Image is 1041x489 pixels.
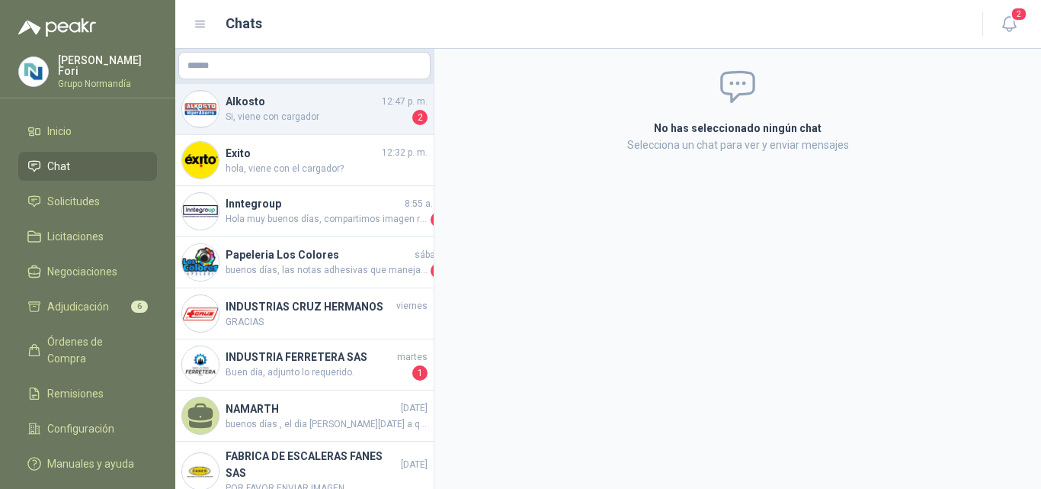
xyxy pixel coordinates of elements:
span: Manuales y ayuda [47,455,134,472]
h4: INDUSTRIAS CRUZ HERMANOS [226,298,393,315]
h4: Papeleria Los Colores [226,246,412,263]
span: [DATE] [401,458,428,472]
span: buenos días, las notas adhesivas que manejamos son de colores variados [226,263,428,278]
a: Company LogoPapeleria Los Coloressábadobuenos días, las notas adhesivas que manejamos son de colo... [175,237,434,288]
span: sábado [415,248,446,262]
span: 12:32 p. m. [382,146,428,160]
img: Company Logo [182,244,219,281]
span: 1 [412,365,428,381]
span: Órdenes de Compra [47,333,143,367]
span: Chat [47,158,70,175]
span: Negociaciones [47,263,117,280]
a: Configuración [18,414,157,443]
span: 8:55 a. m. [405,197,446,211]
h1: Chats [226,13,262,34]
a: Manuales y ayuda [18,449,157,478]
a: Company LogoINDUSTRIA FERRETERA SASmartesBuen día, adjunto lo requerido.1 [175,339,434,391]
img: Company Logo [182,346,219,383]
span: 6 [131,301,148,313]
a: Remisiones [18,379,157,408]
a: Órdenes de Compra [18,327,157,373]
span: [DATE] [401,401,428,416]
a: Inicio [18,117,157,146]
span: Buen día, adjunto lo requerido. [226,365,409,381]
a: Solicitudes [18,187,157,216]
span: Remisiones [47,385,104,402]
a: NAMARTH[DATE]buenos días , el dia [PERSON_NAME][DATE] a que hora se pueden recoger las uniones? [175,391,434,442]
a: Adjudicación6 [18,292,157,321]
h4: NAMARTH [226,401,398,417]
span: Hola muy buenos días, compartimos imagen requerida. [226,212,428,227]
a: Company LogoAlkosto12:47 p. m.Si, viene con cargador2 [175,84,434,135]
span: Adjudicación [47,298,109,315]
span: Inicio [47,123,72,140]
img: Company Logo [182,295,219,332]
a: Chat [18,152,157,181]
span: Si, viene con cargador [226,110,409,125]
img: Company Logo [182,142,219,179]
p: [PERSON_NAME] Fori [58,55,157,76]
span: 2 [412,110,428,125]
h4: INDUSTRIA FERRETERA SAS [226,349,394,365]
a: Negociaciones [18,257,157,286]
img: Company Logo [19,57,48,86]
img: Company Logo [182,91,219,127]
img: Company Logo [182,193,219,230]
span: Solicitudes [47,193,100,210]
h4: Inntegroup [226,195,402,212]
h4: FABRICA DE ESCALERAS FANES SAS [226,448,398,481]
img: Logo peakr [18,18,96,37]
span: 12:47 p. m. [382,95,428,109]
h4: Exito [226,145,379,162]
h4: Alkosto [226,93,379,110]
a: Company LogoInntegroup8:55 a. m.Hola muy buenos días, compartimos imagen requerida.1 [175,186,434,237]
h2: No has seleccionado ningún chat [472,120,1004,137]
span: GRACIAS [226,315,428,330]
button: 2 [995,11,1023,38]
p: Selecciona un chat para ver y enviar mensajes [472,137,1004,153]
span: 2 [1011,7,1027,21]
span: Configuración [47,420,114,437]
span: buenos días , el dia [PERSON_NAME][DATE] a que hora se pueden recoger las uniones? [226,417,428,432]
span: hola, viene con el cargador? [226,162,428,176]
span: Licitaciones [47,228,104,245]
a: Licitaciones [18,222,157,251]
span: 1 [431,263,446,278]
p: Grupo Normandía [58,79,157,88]
span: viernes [396,299,428,314]
span: martes [397,350,428,365]
span: 1 [431,212,446,227]
a: Company LogoExito12:32 p. m.hola, viene con el cargador? [175,135,434,186]
a: Company LogoINDUSTRIAS CRUZ HERMANOSviernesGRACIAS [175,288,434,339]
